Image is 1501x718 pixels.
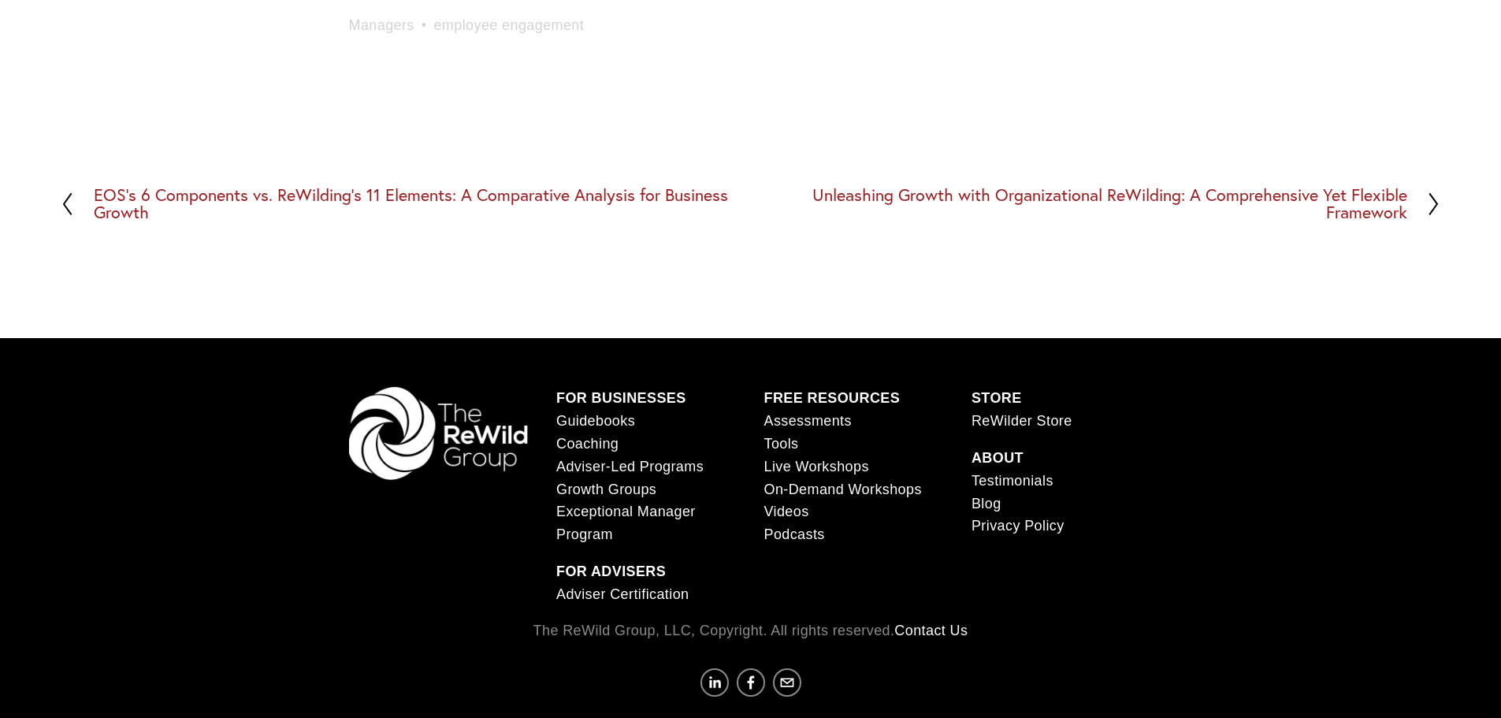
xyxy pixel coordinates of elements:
a: ABOUT [972,447,1024,470]
strong: FOR ADVISERS [556,564,666,579]
strong: STORE [972,390,1022,406]
span: Growth Groups [556,482,656,497]
a: communicate@rewildgroup.com [773,668,801,697]
a: employee engagement [433,17,584,33]
span: Exceptional Manager Program [556,504,696,542]
a: Testimonials [972,470,1053,493]
a: Guidebooks [556,410,635,433]
img: SEOSpace [111,12,126,27]
strong: FREE RESOURCES [764,390,900,406]
a: Need help? [24,92,51,119]
a: Lindsay Hanzlik [700,668,729,697]
p: Plugin is loading... [35,55,202,71]
a: EOS’s 6 Components vs. ReWilding’s 11 Elements: A Comparative Analysis for Business Growth [60,187,750,221]
a: FREE RESOURCES [764,387,900,410]
a: Unleashing Growth with Organizational ReWilding: A Comprehensive Yet Flexible Framework [751,187,1441,221]
h2: EOS’s 6 Components vs. ReWilding’s 11 Elements: A Comparative Analysis for Business Growth [94,187,750,221]
a: Managers [349,17,414,33]
a: Coaching [556,433,619,456]
a: Videos [764,500,808,523]
a: Live Workshops [764,456,868,478]
a: Exceptional Manager Program [556,500,737,546]
h2: Unleashing Growth with Organizational ReWilding: A Comprehensive Yet Flexible Framework [751,187,1407,221]
a: FOR ADVISERS [556,560,666,583]
a: Growth Groups [556,478,656,501]
p: Get ready! [35,39,202,55]
a: Assessments [764,410,851,433]
img: Rough Water SEO [12,76,225,267]
a: Podcasts [764,523,824,546]
a: STORE [972,387,1022,410]
a: Contact Us [894,619,968,642]
a: Blog [972,493,1001,515]
a: Privacy Policy [972,515,1064,538]
a: FOR BUSINESSES [556,387,686,410]
strong: FOR BUSINESSES [556,390,686,406]
p: The ReWild Group, LLC, Copyright. All rights reserved. [349,619,1153,642]
a: Adviser Certification [556,583,689,606]
strong: ABOUT [972,450,1024,466]
a: Facebook [737,668,765,697]
a: ReWilder Store [972,410,1072,433]
a: Tools [764,433,798,456]
a: Adviser-Led Programs [556,456,704,478]
a: On-Demand Workshops [764,478,921,501]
